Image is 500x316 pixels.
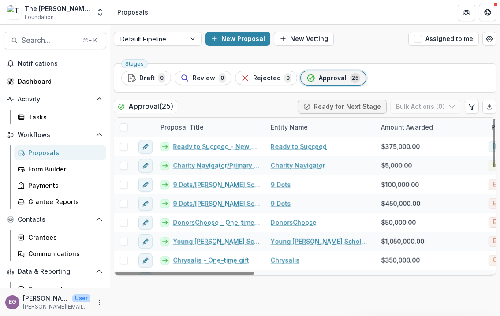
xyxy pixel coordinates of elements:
[138,178,153,192] button: edit
[155,123,209,132] div: Proposal Title
[298,100,387,114] button: Ready for Next Stage
[376,118,486,137] div: Amount Awarded
[274,32,334,46] button: New Vetting
[265,118,376,137] div: Entity Name
[18,216,92,223] span: Contacts
[173,256,249,265] a: Chrysalis - One-time gift
[138,253,153,268] button: edit
[138,159,153,173] button: edit
[253,74,281,82] span: Rejected
[465,100,479,114] button: Edit table settings
[18,77,99,86] div: Dashboard
[14,162,106,176] a: Form Builder
[14,246,106,261] a: Communications
[125,61,144,67] span: Stages
[173,199,260,208] a: 9 Dots/[PERSON_NAME] School Initiative (STEM) - 2 of 2
[193,74,215,82] span: Review
[4,128,106,142] button: Open Workflows
[28,148,99,157] div: Proposals
[319,74,347,82] span: Approval
[121,71,171,85] button: Draft0
[81,36,99,45] div: ⌘ + K
[18,60,103,67] span: Notifications
[23,303,90,311] p: [PERSON_NAME][EMAIL_ADDRESS][DOMAIN_NAME]
[155,118,265,137] div: Proposal Title
[458,4,475,21] button: Partners
[22,36,78,45] span: Search...
[219,73,226,83] span: 0
[138,216,153,230] button: edit
[173,142,260,151] a: Ready to Succeed - New grant - (3 year) (MY)
[381,180,419,189] span: $100,000.00
[271,142,327,151] a: Ready to Succeed
[138,234,153,249] button: edit
[408,32,479,46] button: Assigned to me
[173,161,260,170] a: Charity Navigator/Primary philanthropic research website - Annual
[381,218,416,227] span: $50,000.00
[173,218,260,227] a: DonorsChoose - One-time gift to 2025 Summit Panel Teachers
[94,297,104,308] button: More
[28,285,99,294] div: Dashboard
[205,32,270,46] button: New Proposal
[14,110,106,124] a: Tasks
[235,71,297,85] button: Rejected0
[23,294,69,303] p: [PERSON_NAME]
[4,92,106,106] button: Open Activity
[381,256,420,265] span: $350,000.00
[138,197,153,211] button: edit
[271,199,291,208] a: 9 Dots
[376,123,438,132] div: Amount Awarded
[117,7,148,17] div: Proposals
[4,74,106,89] a: Dashboard
[4,264,106,279] button: Open Data & Reporting
[271,237,370,246] a: Young [PERSON_NAME] Scholars
[28,233,99,242] div: Grantees
[28,181,99,190] div: Payments
[482,100,496,114] button: Export table data
[138,140,153,154] button: edit
[4,212,106,227] button: Open Contacts
[482,32,496,46] button: Open table manager
[28,164,99,174] div: Form Builder
[28,249,99,258] div: Communications
[4,32,106,49] button: Search...
[271,256,299,265] a: Chrysalis
[265,123,313,132] div: Entity Name
[14,194,106,209] a: Grantee Reports
[72,294,90,302] p: User
[271,161,325,170] a: Charity Navigator
[28,197,99,206] div: Grantee Reports
[381,237,424,246] span: $1,050,000.00
[479,4,496,21] button: Get Help
[390,100,461,114] button: Bulk Actions (0)
[381,275,418,284] span: $150,000.00
[158,73,165,83] span: 0
[139,74,155,82] span: Draft
[25,4,90,13] div: The [PERSON_NAME] Family Foundation
[14,282,106,297] a: Dashboard
[14,178,106,193] a: Payments
[381,161,412,170] span: $5,000.00
[4,56,106,71] button: Notifications
[175,71,231,85] button: Review0
[173,237,260,246] a: Young [PERSON_NAME] Scholars - New grant - (3 year) (MY)
[94,4,106,21] button: Open entity switcher
[271,180,291,189] a: 9 Dots
[271,275,354,284] a: Just Keep Livin Foundation
[14,145,106,160] a: Proposals
[18,268,92,275] span: Data & Reporting
[381,142,420,151] span: $375,000.00
[114,6,152,19] nav: breadcrumb
[173,180,260,189] a: 9 Dots/[PERSON_NAME] School Initiative with LAUSD Ed Transformation Office - One-time gift
[284,73,291,83] span: 0
[25,13,54,21] span: Foundation
[18,96,92,103] span: Activity
[28,112,99,122] div: Tasks
[7,5,21,19] img: The Chuck Lorre Family Foundation
[381,199,420,208] span: $450,000.00
[14,230,106,245] a: Grantees
[271,218,317,227] a: DonorsChoose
